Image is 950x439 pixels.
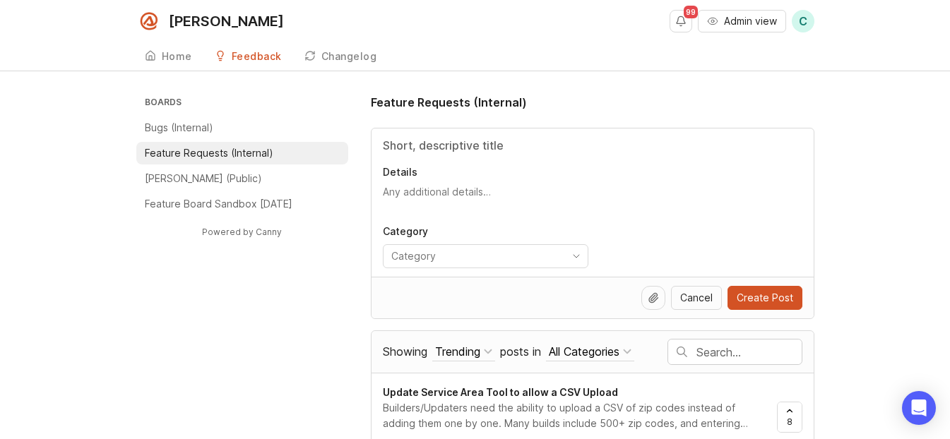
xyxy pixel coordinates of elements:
a: Feature Board Sandbox [DATE] [136,193,348,215]
a: Changelog [296,42,386,71]
a: [PERSON_NAME] (Public) [136,167,348,190]
img: Smith.ai logo [136,8,162,34]
div: toggle menu [383,244,588,268]
a: Bugs (Internal) [136,116,348,139]
button: 8 [777,402,802,433]
button: Showing [432,342,495,361]
p: Details [383,165,802,179]
div: All Categories [549,344,619,359]
p: Feature Board Sandbox [DATE] [145,197,292,211]
span: C [799,13,807,30]
span: Create Post [737,291,793,305]
div: Open Intercom Messenger [902,391,936,425]
span: Admin view [724,14,777,28]
span: 8 [787,416,792,428]
div: Home [162,52,192,61]
button: Cancel [671,286,722,310]
svg: toggle icon [565,251,588,262]
button: Notifications [670,10,692,32]
button: C [792,10,814,32]
h1: Feature Requests (Internal) [371,94,527,111]
p: Bugs (Internal) [145,121,213,135]
div: Feedback [232,52,282,61]
div: Builders/Updaters need the ability to upload a CSV of zip codes instead of adding them one by one... [383,400,766,431]
a: Home [136,42,201,71]
p: Category [383,224,588,239]
span: posts in [500,344,541,359]
p: [PERSON_NAME] (Public) [145,172,262,186]
button: posts in [546,342,634,361]
span: 99 [684,6,698,18]
button: Admin view [698,10,786,32]
div: Changelog [321,52,377,61]
h3: Boards [142,94,348,114]
div: [PERSON_NAME] [169,14,284,28]
a: Feature Requests (Internal) [136,142,348,164]
div: Trending [435,344,480,359]
input: Title [383,137,802,154]
span: Cancel [680,291,713,305]
p: Feature Requests (Internal) [145,146,273,160]
input: Search… [696,344,802,360]
button: Create Post [728,286,802,310]
a: Powered by Canny [200,224,284,240]
span: Showing [383,344,427,359]
a: Feedback [206,42,290,71]
input: Category [391,248,564,264]
textarea: Details [383,185,802,213]
span: Update Service Area Tool to allow a CSV Upload [383,386,618,398]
